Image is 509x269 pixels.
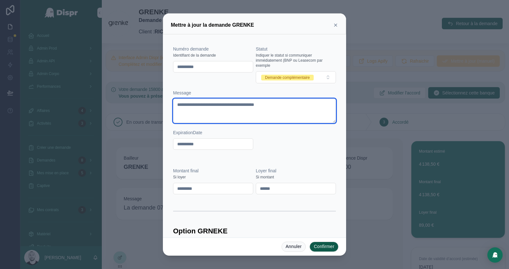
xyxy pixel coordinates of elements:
[256,168,276,173] span: Loyer final
[256,46,268,52] span: Statut
[173,53,216,58] span: Identifiant de la demande
[282,242,306,252] button: Annuler
[173,90,191,95] span: Message
[171,21,254,29] h3: Mettre à jour la demande GRENKE
[487,247,503,263] div: Open Intercom Messenger
[256,53,336,68] span: Indiquer le statut si communiquer immédiatement (BNP ou Leasecom par exemple
[173,46,209,52] span: Numéro demande
[173,130,202,135] span: ExpirationDate
[310,242,338,252] button: Confirmer
[173,227,227,236] h1: Option GRNEKE
[173,175,186,180] span: Si loyer
[265,75,310,80] div: Demande complémentaire
[173,168,199,173] span: Montant final
[256,71,336,83] button: Select Button
[256,175,274,180] span: Si montant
